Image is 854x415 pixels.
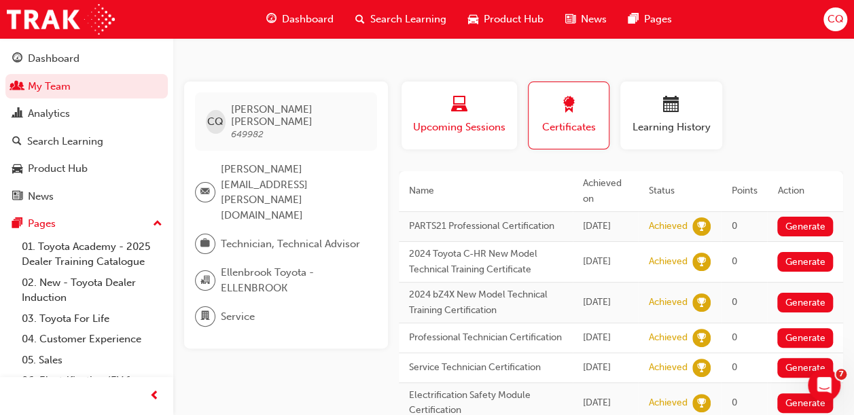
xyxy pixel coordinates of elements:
[399,171,573,212] th: Name
[200,308,210,325] span: department-icon
[221,309,255,325] span: Service
[5,156,168,181] a: Product Hub
[648,397,687,410] div: Achieved
[5,101,168,126] a: Analytics
[648,361,687,374] div: Achieved
[554,5,618,33] a: news-iconNews
[628,11,639,28] span: pages-icon
[282,12,334,27] span: Dashboard
[5,46,168,71] a: Dashboard
[630,120,712,135] span: Learning History
[528,82,609,149] button: Certificates
[468,11,478,28] span: car-icon
[16,272,168,308] a: 02. New - Toyota Dealer Induction
[648,255,687,268] div: Achieved
[5,43,168,211] button: DashboardMy TeamAnalyticsSearch LearningProduct HubNews
[399,353,573,383] td: Service Technician Certification
[620,82,722,149] button: Learning History
[412,120,507,135] span: Upcoming Sessions
[573,171,638,212] th: Achieved on
[731,255,736,267] span: 0
[692,359,711,377] span: learningRecordVerb_ACHIEVE-icon
[808,369,840,401] iframe: Intercom live chat
[644,12,672,27] span: Pages
[28,51,79,67] div: Dashboard
[12,81,22,93] span: people-icon
[484,12,544,27] span: Product Hub
[731,397,736,408] span: 0
[28,161,88,177] div: Product Hub
[149,388,160,405] span: prev-icon
[255,5,344,33] a: guage-iconDashboard
[344,5,457,33] a: search-iconSearch Learning
[16,350,168,371] a: 05. Sales
[221,265,366,295] span: Ellenbrook Toyota - ELLENBROOK
[539,120,599,135] span: Certificates
[565,11,575,28] span: news-icon
[399,323,573,353] td: Professional Technician Certification
[731,331,736,343] span: 0
[153,215,162,233] span: up-icon
[836,369,847,380] span: 7
[231,128,264,140] span: 649982
[28,189,54,204] div: News
[399,242,573,283] td: 2024 Toyota C-HR New Model Technical Training Certificate
[28,106,70,122] div: Analytics
[777,252,833,272] button: Generate
[12,163,22,175] span: car-icon
[12,191,22,203] span: news-icon
[12,108,22,120] span: chart-icon
[823,7,847,31] button: CQ
[827,12,843,27] span: CQ
[28,216,56,232] div: Pages
[399,212,573,242] td: PARTS21 Professional Certification
[692,217,711,236] span: learningRecordVerb_ACHIEVE-icon
[355,11,365,28] span: search-icon
[16,329,168,350] a: 04. Customer Experience
[12,136,22,148] span: search-icon
[581,12,607,27] span: News
[221,162,366,223] span: [PERSON_NAME][EMAIL_ADDRESS][PERSON_NAME][DOMAIN_NAME]
[692,329,711,347] span: learningRecordVerb_ACHIEVE-icon
[777,328,833,348] button: Generate
[648,220,687,233] div: Achieved
[5,74,168,99] a: My Team
[231,103,366,128] span: [PERSON_NAME] [PERSON_NAME]
[692,394,711,412] span: learningRecordVerb_ACHIEVE-icon
[7,4,115,35] img: Trak
[648,331,687,344] div: Achieved
[5,184,168,209] a: News
[618,5,683,33] a: pages-iconPages
[692,293,711,312] span: learningRecordVerb_ACHIEVE-icon
[731,361,736,373] span: 0
[200,235,210,253] span: briefcase-icon
[399,283,573,323] td: 2024 bZ4X New Model Technical Training Certification
[731,220,736,232] span: 0
[777,393,833,413] button: Generate
[777,358,833,378] button: Generate
[583,331,611,343] span: Fri Oct 20 2023 22:00:00 GMT+0800 (Australian Western Standard Time)
[583,296,611,308] span: Sun Feb 18 2024 08:46:35 GMT+0800 (Australian Western Standard Time)
[207,114,224,130] span: CQ
[16,308,168,329] a: 03. Toyota For Life
[200,272,210,289] span: organisation-icon
[402,82,517,149] button: Upcoming Sessions
[561,96,577,115] span: award-icon
[663,96,679,115] span: calendar-icon
[16,236,168,272] a: 01. Toyota Academy - 2025 Dealer Training Catalogue
[12,218,22,230] span: pages-icon
[5,211,168,236] button: Pages
[5,129,168,154] a: Search Learning
[221,236,360,252] span: Technician, Technical Advisor
[583,220,611,232] span: Mon Oct 07 2024 08:00:00 GMT+0800 (Australian Western Standard Time)
[638,171,721,212] th: Status
[12,53,22,65] span: guage-icon
[266,11,277,28] span: guage-icon
[457,5,554,33] a: car-iconProduct Hub
[27,134,103,149] div: Search Learning
[721,171,767,212] th: Points
[648,296,687,309] div: Achieved
[767,171,843,212] th: Action
[583,397,611,408] span: Sat Mar 25 2023 22:00:00 GMT+0800 (Australian Western Standard Time)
